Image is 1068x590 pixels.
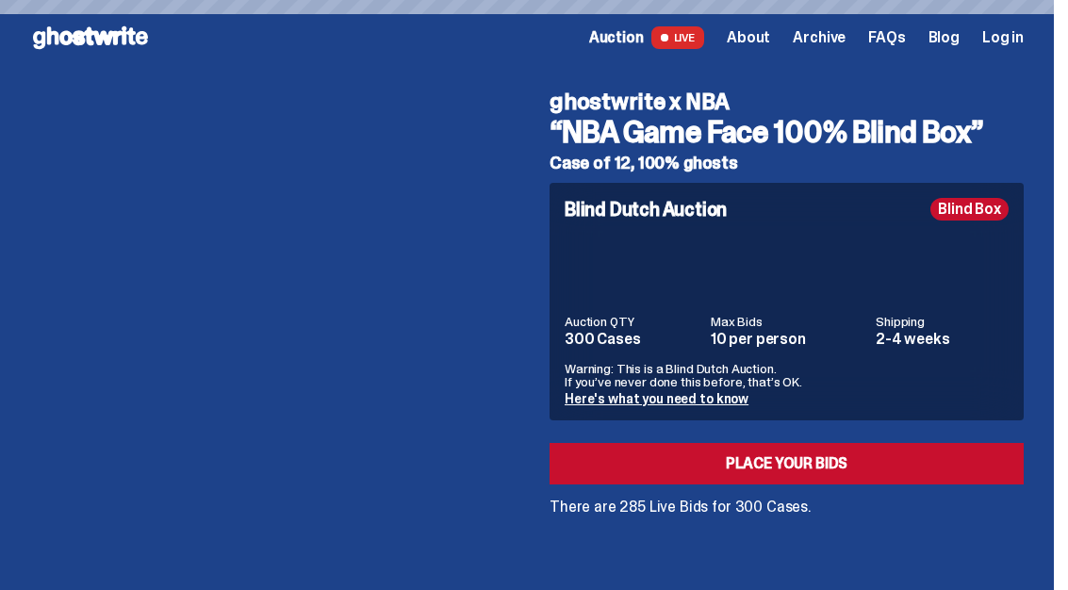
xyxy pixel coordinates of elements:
dt: Shipping [876,315,1009,328]
a: Place your Bids [550,443,1024,484]
a: About [727,30,770,45]
span: Auction [589,30,644,45]
a: FAQs [868,30,905,45]
p: Warning: This is a Blind Dutch Auction. If you’ve never done this before, that’s OK. [565,362,1009,388]
h3: “NBA Game Face 100% Blind Box” [550,117,1024,147]
dd: 10 per person [711,332,864,347]
a: Blog [928,30,960,45]
h4: ghostwrite x NBA [550,90,1024,113]
span: LIVE [651,26,705,49]
div: Blind Box [930,198,1009,221]
h4: Blind Dutch Auction [565,200,727,219]
a: Log in [982,30,1024,45]
a: Here's what you need to know [565,390,748,407]
h5: Case of 12, 100% ghosts [550,155,1024,172]
a: Archive [793,30,846,45]
p: There are 285 Live Bids for 300 Cases. [550,500,1024,515]
dd: 2-4 weeks [876,332,1009,347]
dd: 300 Cases [565,332,699,347]
dt: Auction QTY [565,315,699,328]
dt: Max Bids [711,315,864,328]
a: Auction LIVE [589,26,704,49]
